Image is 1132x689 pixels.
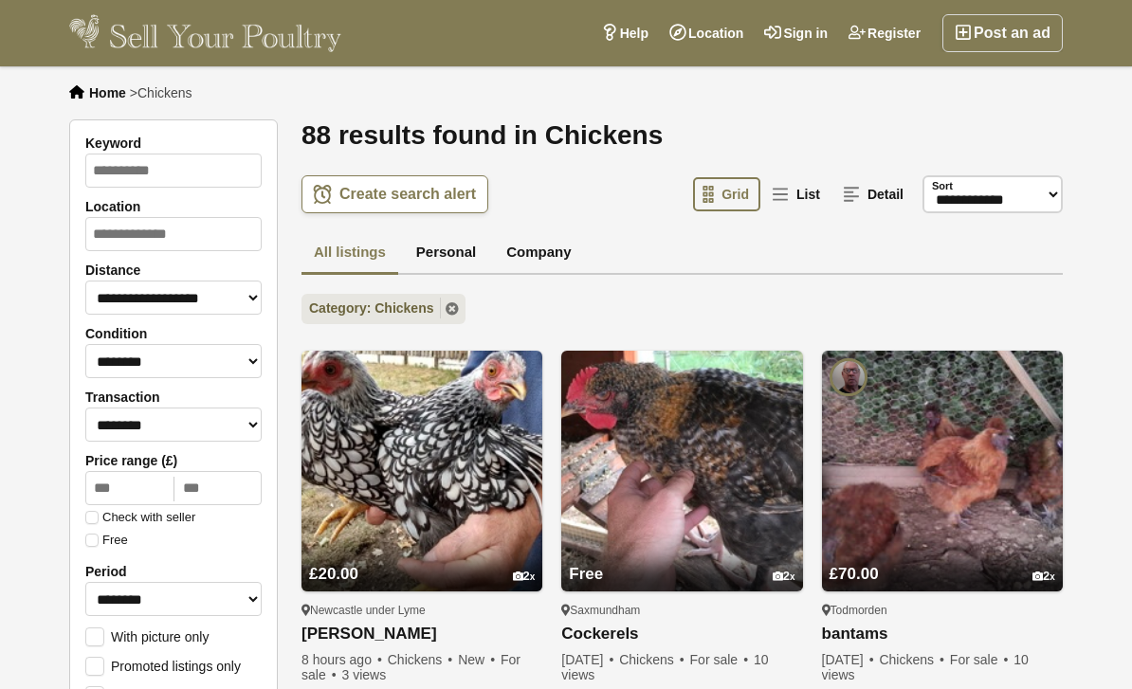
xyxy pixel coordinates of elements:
[754,14,838,52] a: Sign in
[569,565,603,583] span: Free
[867,187,904,202] span: Detail
[561,625,802,644] a: Cockerels
[69,14,341,52] img: Sell Your Poultry
[458,652,497,667] span: New
[822,652,876,667] span: [DATE]
[85,627,209,644] label: With picture only
[301,232,398,276] a: All listings
[301,625,542,644] a: [PERSON_NAME]
[1032,570,1055,584] div: 2
[942,14,1063,52] a: Post an ad
[301,652,520,682] span: For sale
[838,14,931,52] a: Register
[301,529,542,591] a: £20.00 2
[830,565,879,583] span: £70.00
[85,136,262,151] label: Keyword
[619,652,686,667] span: Chickens
[85,199,262,214] label: Location
[85,326,262,341] label: Condition
[879,652,946,667] span: Chickens
[561,652,768,682] span: 10 views
[950,652,1010,667] span: For sale
[301,603,542,618] div: Newcastle under Lyme
[301,351,542,591] img: Wyandotte bantams
[822,603,1063,618] div: Todmorden
[561,652,615,667] span: [DATE]
[796,187,820,202] span: List
[301,652,384,667] span: 8 hours ago
[85,564,262,579] label: Period
[721,187,749,202] span: Grid
[85,453,262,468] label: Price range (£)
[822,529,1063,591] a: £70.00 2
[693,177,760,211] a: Grid
[561,603,802,618] div: Saxmundham
[690,652,750,667] span: For sale
[388,652,455,667] span: Chickens
[137,85,192,100] span: Chickens
[591,14,659,52] a: Help
[561,351,802,591] img: Cockerels
[85,263,262,278] label: Distance
[833,177,915,211] a: Detail
[773,570,795,584] div: 2
[341,667,386,682] span: 3 views
[301,294,466,324] a: Category: Chickens
[513,570,536,584] div: 2
[339,185,476,204] span: Create search alert
[404,232,488,276] a: Personal
[301,119,1063,152] h1: 88 results found in Chickens
[822,625,1063,644] a: bantams
[85,511,195,524] label: Check with seller
[301,175,488,213] a: Create search alert
[85,534,128,547] label: Free
[932,178,953,194] label: Sort
[822,351,1063,591] img: bantams
[130,85,192,100] li: >
[494,232,583,276] a: Company
[309,565,358,583] span: £20.00
[830,358,867,396] img: william morritt
[89,85,126,100] a: Home
[85,657,241,674] label: Promoted listings only
[561,529,802,591] a: Free 2
[822,652,1029,682] span: 10 views
[762,177,831,211] a: List
[85,390,262,405] label: Transaction
[659,14,754,52] a: Location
